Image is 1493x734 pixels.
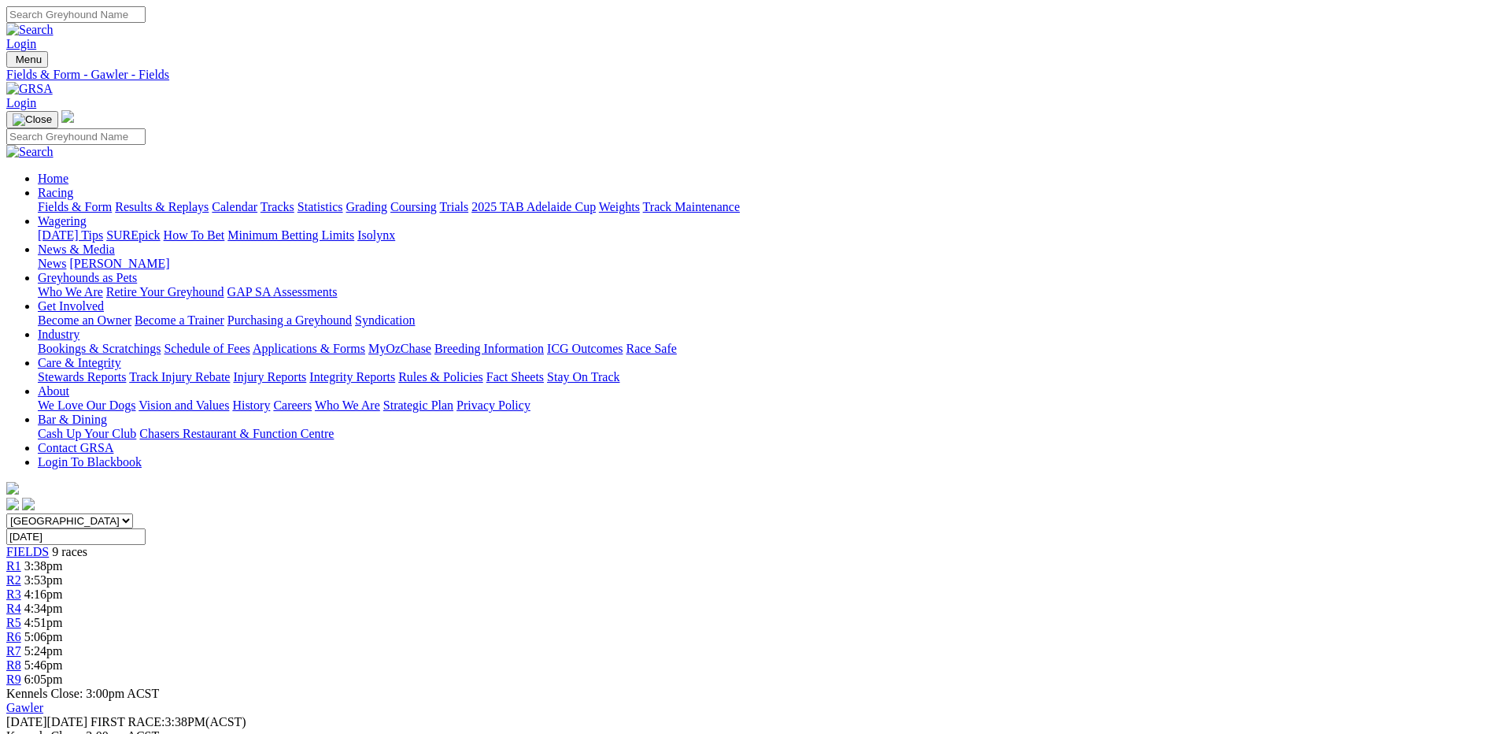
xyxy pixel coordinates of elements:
div: Fields & Form - Gawler - Fields [6,68,1487,82]
img: twitter.svg [22,498,35,510]
a: GAP SA Assessments [227,285,338,298]
div: Bar & Dining [38,427,1487,441]
a: Login [6,37,36,50]
a: How To Bet [164,228,225,242]
a: Contact GRSA [38,441,113,454]
a: [DATE] Tips [38,228,103,242]
img: logo-grsa-white.png [6,482,19,495]
a: Breeding Information [434,342,544,355]
a: Home [38,172,68,185]
span: [DATE] [6,715,87,728]
a: MyOzChase [368,342,431,355]
a: Bookings & Scratchings [38,342,161,355]
span: Kennels Close: 3:00pm ACST [6,687,159,700]
img: Search [6,23,54,37]
a: Care & Integrity [38,356,121,369]
a: Weights [599,200,640,213]
a: Retire Your Greyhound [106,285,224,298]
a: R1 [6,559,21,573]
span: FIRST RACE: [91,715,164,728]
div: Industry [38,342,1487,356]
div: News & Media [38,257,1487,271]
a: R6 [6,630,21,643]
a: News [38,257,66,270]
input: Search [6,6,146,23]
a: R8 [6,658,21,672]
a: Trials [439,200,468,213]
span: R3 [6,588,21,601]
a: Careers [273,399,312,412]
a: Applications & Forms [253,342,365,355]
a: Become a Trainer [135,313,224,327]
div: About [38,399,1487,413]
a: Gawler [6,701,43,714]
span: R4 [6,602,21,615]
a: Coursing [390,200,437,213]
a: Privacy Policy [456,399,530,412]
a: Minimum Betting Limits [227,228,354,242]
img: Close [13,113,52,126]
div: Racing [38,200,1487,214]
a: Stay On Track [547,370,619,384]
span: R2 [6,573,21,587]
button: Toggle navigation [6,111,58,128]
a: ICG Outcomes [547,342,623,355]
a: Track Injury Rebate [129,370,230,384]
a: Who We Are [38,285,103,298]
a: Chasers Restaurant & Function Centre [139,427,334,440]
img: facebook.svg [6,498,19,510]
span: 3:38PM(ACST) [91,715,246,728]
img: logo-grsa-white.png [61,110,74,123]
a: Vision and Values [139,399,229,412]
a: Schedule of Fees [164,342,249,355]
a: Racing [38,186,73,199]
span: 3:38pm [24,559,63,573]
input: Search [6,128,146,145]
a: Who We Are [315,399,380,412]
div: Get Involved [38,313,1487,328]
a: Login [6,96,36,109]
span: 4:34pm [24,602,63,615]
a: Track Maintenance [643,200,740,213]
a: R7 [6,644,21,658]
img: GRSA [6,82,53,96]
span: 5:06pm [24,630,63,643]
a: About [38,384,69,398]
span: 3:53pm [24,573,63,587]
input: Select date [6,528,146,545]
a: Industry [38,328,79,341]
a: Race Safe [626,342,676,355]
a: Cash Up Your Club [38,427,136,440]
div: Care & Integrity [38,370,1487,384]
span: 5:46pm [24,658,63,672]
a: Login To Blackbook [38,455,142,469]
span: [DATE] [6,715,47,728]
a: Results & Replays [115,200,209,213]
a: SUREpick [106,228,160,242]
span: 5:24pm [24,644,63,658]
a: We Love Our Dogs [38,399,135,412]
span: 9 races [52,545,87,558]
a: R5 [6,616,21,629]
a: Stewards Reports [38,370,126,384]
a: Calendar [212,200,257,213]
a: Become an Owner [38,313,131,327]
a: [PERSON_NAME] [69,257,169,270]
div: Wagering [38,228,1487,243]
a: Strategic Plan [383,399,453,412]
a: Integrity Reports [309,370,395,384]
a: 2025 TAB Adelaide Cup [471,200,596,213]
button: Toggle navigation [6,51,48,68]
a: Get Involved [38,299,104,313]
a: History [232,399,270,412]
img: Search [6,145,54,159]
a: Fact Sheets [486,370,544,384]
span: 4:51pm [24,616,63,629]
div: Greyhounds as Pets [38,285,1487,299]
a: Injury Reports [233,370,306,384]
a: Purchasing a Greyhound [227,313,352,327]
